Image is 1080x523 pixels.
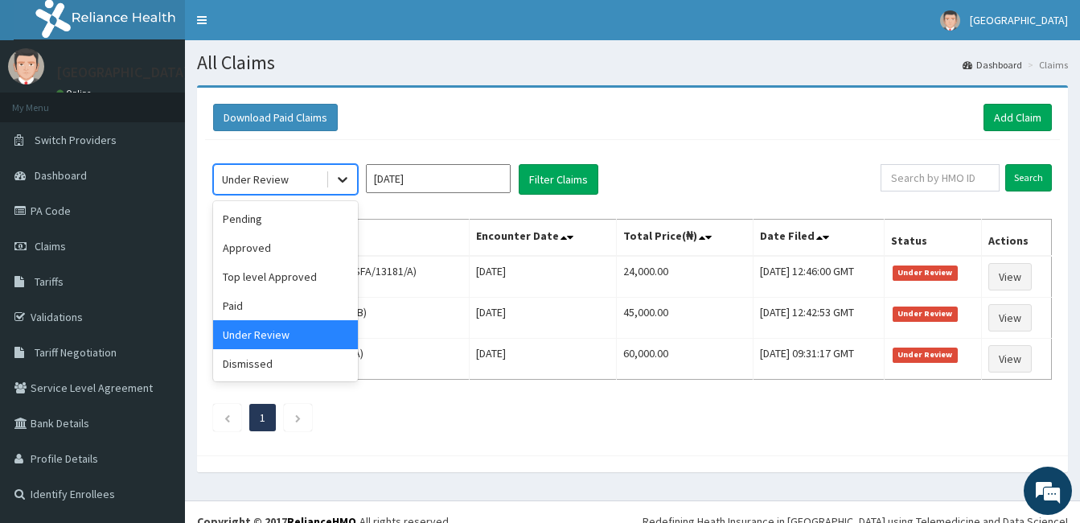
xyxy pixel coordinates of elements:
[213,320,358,349] div: Under Review
[753,256,884,298] td: [DATE] 12:46:00 GMT
[8,48,44,84] img: User Image
[35,168,87,183] span: Dashboard
[617,339,753,380] td: 60,000.00
[470,339,617,380] td: [DATE]
[988,304,1032,332] a: View
[213,262,358,291] div: Top level Approved
[224,410,231,425] a: Previous page
[470,256,617,298] td: [DATE]
[940,10,960,31] img: User Image
[213,204,358,233] div: Pending
[519,164,598,195] button: Filter Claims
[213,291,358,320] div: Paid
[366,164,511,193] input: Select Month and Year
[222,171,289,187] div: Under Review
[988,263,1032,290] a: View
[213,349,358,378] div: Dismissed
[470,298,617,339] td: [DATE]
[617,220,753,257] th: Total Price(₦)
[753,220,884,257] th: Date Filed
[35,239,66,253] span: Claims
[35,274,64,289] span: Tariffs
[893,266,958,280] span: Under Review
[983,104,1052,131] a: Add Claim
[617,298,753,339] td: 45,000.00
[93,159,222,321] span: We're online!
[294,410,302,425] a: Next page
[884,220,981,257] th: Status
[982,220,1052,257] th: Actions
[213,233,358,262] div: Approved
[213,104,338,131] button: Download Paid Claims
[988,345,1032,373] a: View
[617,256,753,298] td: 24,000.00
[35,133,117,147] span: Switch Providers
[35,345,117,360] span: Tariff Negotiation
[8,351,306,407] textarea: Type your message and hit 'Enter'
[30,80,65,121] img: d_794563401_company_1708531726252_794563401
[893,348,958,362] span: Under Review
[970,13,1068,27] span: [GEOGRAPHIC_DATA]
[881,164,1000,191] input: Search by HMO ID
[893,307,958,321] span: Under Review
[56,65,189,80] p: [GEOGRAPHIC_DATA]
[84,90,270,111] div: Chat with us now
[197,52,1068,73] h1: All Claims
[260,410,265,425] a: Page 1 is your current page
[56,88,95,99] a: Online
[753,298,884,339] td: [DATE] 12:42:53 GMT
[1005,164,1052,191] input: Search
[470,220,617,257] th: Encounter Date
[264,8,302,47] div: Minimize live chat window
[753,339,884,380] td: [DATE] 09:31:17 GMT
[1024,58,1068,72] li: Claims
[963,58,1022,72] a: Dashboard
